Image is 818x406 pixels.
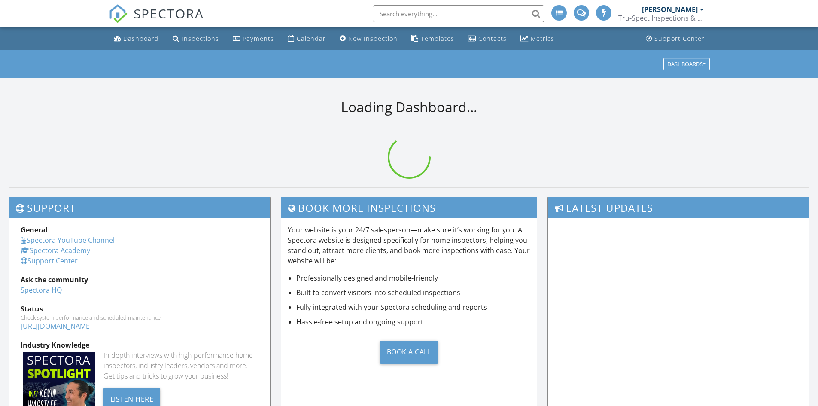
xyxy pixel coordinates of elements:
[9,197,270,218] h3: Support
[421,34,454,43] div: Templates
[296,273,531,283] li: Professionally designed and mobile-friendly
[281,197,537,218] h3: Book More Inspections
[654,34,705,43] div: Support Center
[103,350,258,381] div: In-depth interviews with high-performance home inspectors, industry leaders, vendors and more. Ge...
[21,225,48,235] strong: General
[229,31,277,47] a: Payments
[408,31,458,47] a: Templates
[21,235,115,245] a: Spectora YouTube Channel
[169,31,222,47] a: Inspections
[548,197,809,218] h3: Latest Updates
[134,4,204,22] span: SPECTORA
[21,285,62,295] a: Spectora HQ
[373,5,544,22] input: Search everything...
[297,34,326,43] div: Calendar
[21,275,258,285] div: Ask the community
[182,34,219,43] div: Inspections
[296,287,531,298] li: Built to convert visitors into scheduled inspections
[296,317,531,327] li: Hassle-free setup and ongoing support
[288,334,531,370] a: Book a Call
[288,225,531,266] p: Your website is your 24/7 salesperson—make sure it’s working for you. A Spectora website is desig...
[284,31,329,47] a: Calendar
[348,34,398,43] div: New Inspection
[667,61,706,67] div: Dashboards
[663,58,710,70] button: Dashboards
[296,302,531,312] li: Fully integrated with your Spectora scheduling and reports
[21,256,78,266] a: Support Center
[21,246,90,255] a: Spectora Academy
[531,34,554,43] div: Metrics
[103,394,161,403] a: Listen Here
[21,340,258,350] div: Industry Knowledge
[109,4,128,23] img: The Best Home Inspection Software - Spectora
[336,31,401,47] a: New Inspection
[642,5,698,14] div: [PERSON_NAME]
[110,31,162,47] a: Dashboard
[478,34,507,43] div: Contacts
[109,12,204,30] a: SPECTORA
[21,304,258,314] div: Status
[243,34,274,43] div: Payments
[21,314,258,321] div: Check system performance and scheduled maintenance.
[123,34,159,43] div: Dashboard
[642,31,708,47] a: Support Center
[380,341,438,364] div: Book a Call
[21,321,92,331] a: [URL][DOMAIN_NAME]
[618,14,704,22] div: Tru-Spect Inspections & Environmental
[517,31,558,47] a: Metrics
[465,31,510,47] a: Contacts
